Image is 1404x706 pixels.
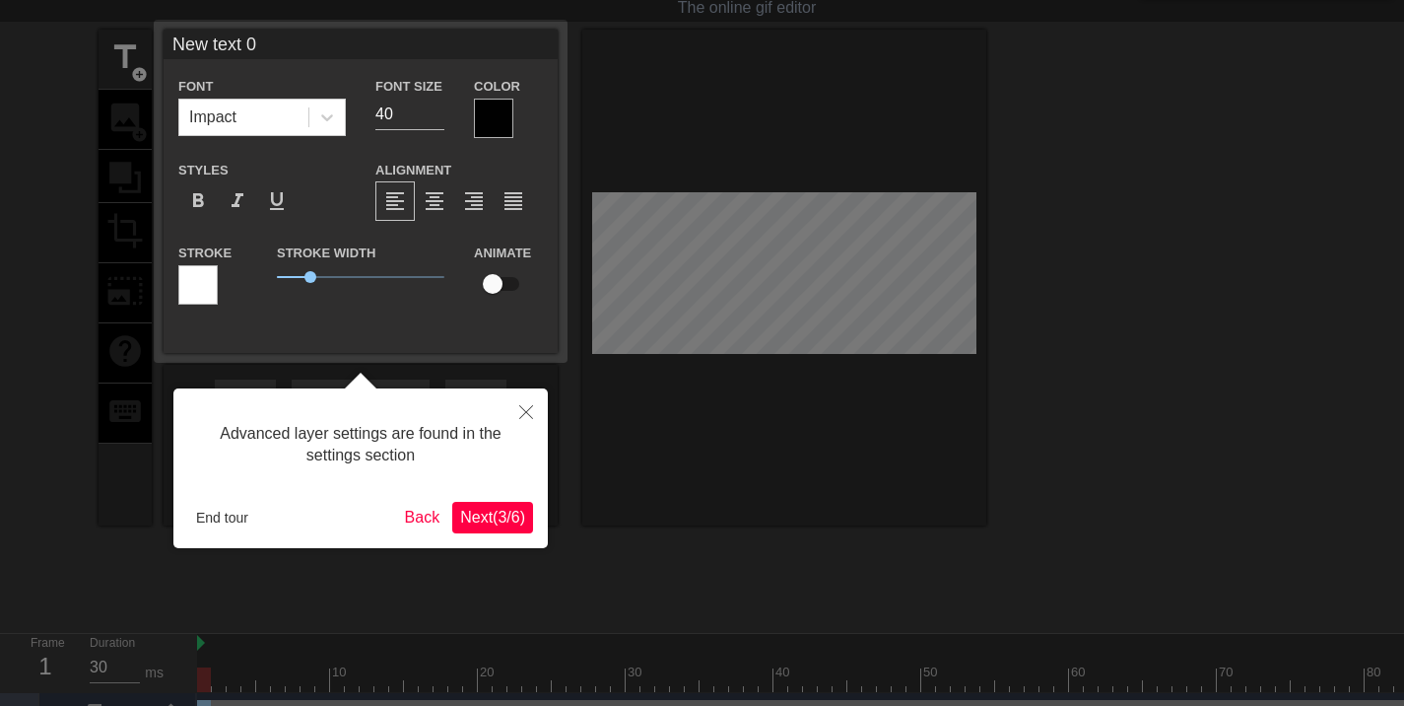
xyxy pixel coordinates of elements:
[188,403,533,487] div: Advanced layer settings are found in the settings section
[397,502,448,533] button: Back
[188,503,256,532] button: End tour
[504,388,548,434] button: Close
[452,502,533,533] button: Next
[460,509,525,526] span: Next ( 3 / 6 )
